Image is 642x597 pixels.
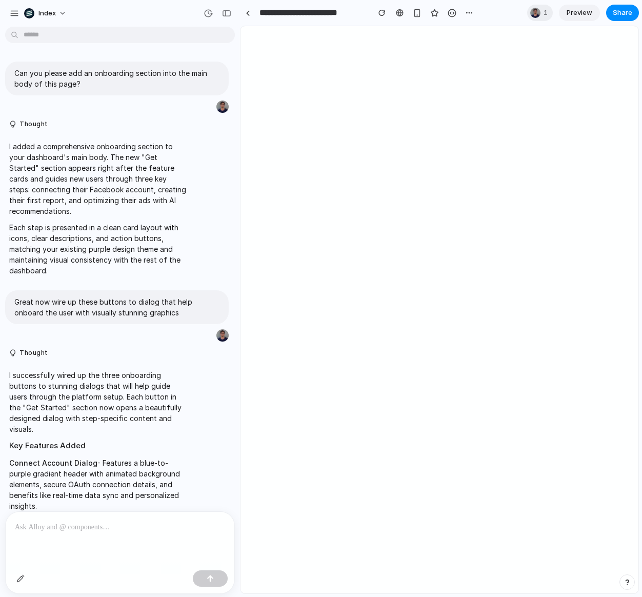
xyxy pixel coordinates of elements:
span: Index [38,8,56,18]
p: - Features a blue-to-purple gradient header with animated background elements, secure OAuth conne... [9,457,188,511]
button: Share [606,5,639,21]
button: Index [20,5,72,22]
span: Share [613,8,632,18]
a: Preview [559,5,600,21]
p: Can you please add an onboarding section into the main body of this page? [14,68,219,89]
h2: Key Features Added [9,440,188,452]
strong: Connect Account Dialog [9,459,97,467]
span: 1 [544,8,551,18]
div: 1 [527,5,553,21]
p: I successfully wired up the three onboarding buttons to stunning dialogs that will help guide use... [9,370,188,434]
p: I added a comprehensive onboarding section to your dashboard's main body. The new "Get Started" s... [9,141,188,216]
p: Great now wire up these buttons to dialog that help onboard the user with visually stunning graphics [14,296,219,318]
span: Preview [567,8,592,18]
p: Each step is presented in a clean card layout with icons, clear descriptions, and action buttons,... [9,222,188,276]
